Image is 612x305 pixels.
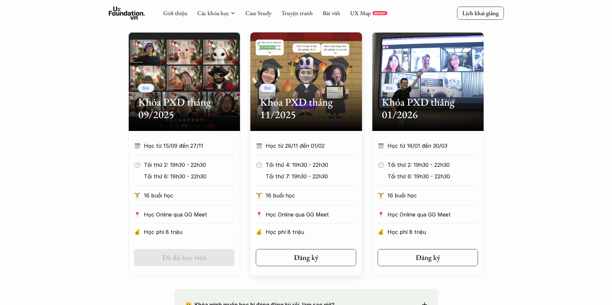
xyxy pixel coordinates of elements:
[378,160,384,170] p: 🕙
[266,160,356,170] p: Tối thứ 4: 19h30 - 22h30
[378,191,384,200] p: 🏋️
[197,9,229,17] a: Các khóa học
[323,9,340,17] a: Bài viết
[266,210,356,219] p: Học Online qua GG Meet
[256,212,262,218] p: 📍
[266,141,344,151] p: Học từ 26/11 đến 01/02
[134,212,141,218] p: 📍
[144,210,234,219] p: Học Online qua GG Meet
[266,227,356,237] p: Học phí 8 triệu
[256,191,262,200] p: 🏋️
[386,86,393,90] p: Onl
[162,253,206,262] h5: Đã đủ học viên
[387,141,466,151] p: Học từ 16/01 đến 30/03
[264,86,271,90] p: Onl
[462,9,498,17] p: Lịch khai giảng
[134,191,141,200] p: 🏋️
[256,249,356,266] a: Đăng ký
[256,141,262,151] p: 🗓️
[387,191,478,200] p: 16 buổi học
[350,9,371,17] a: UX Map
[374,11,386,15] p: REPORT
[387,227,478,237] p: Học phí 8 triệu
[144,160,234,170] p: Tối thứ 2: 19h30 - 22h30
[163,9,187,17] a: Giới thiệu
[144,171,234,181] p: Tối thứ 6: 19h30 - 22h30
[260,96,352,121] h2: Khóa PXD tháng 11/2025
[144,191,234,200] p: 16 buổi học
[382,96,474,121] h2: Khóa PXD tháng 01/2026
[256,227,262,237] p: 💰
[294,253,318,262] h5: Đăng ký
[245,9,271,17] a: Case Study
[281,9,313,17] a: Truyện tranh
[256,160,262,170] p: 🕙
[138,96,230,121] h2: Khóa PXD tháng 09/2025
[457,7,504,19] a: Lịch khai giảng
[134,160,141,170] p: 🕙
[378,141,384,151] p: 🗓️
[134,141,141,151] p: 🗓️
[144,227,234,237] p: Học phí 8 triệu
[378,249,478,266] a: Đăng ký
[378,227,384,237] p: 💰
[416,253,440,262] h5: Đăng ký
[144,141,222,151] p: Học từ 15/09 đến 27/11
[266,191,356,200] p: 16 buổi học
[387,210,478,219] p: Học Online qua GG Meet
[387,171,478,181] p: Tối thứ 6: 19h30 - 22h30
[134,227,141,237] p: 💰
[378,212,384,218] p: 📍
[387,160,478,170] p: Tối thứ 2: 19h30 - 22h30
[372,11,387,15] a: REPORT
[143,86,149,90] p: Onl
[266,171,356,181] p: Tối thứ 7: 19h30 - 22h30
